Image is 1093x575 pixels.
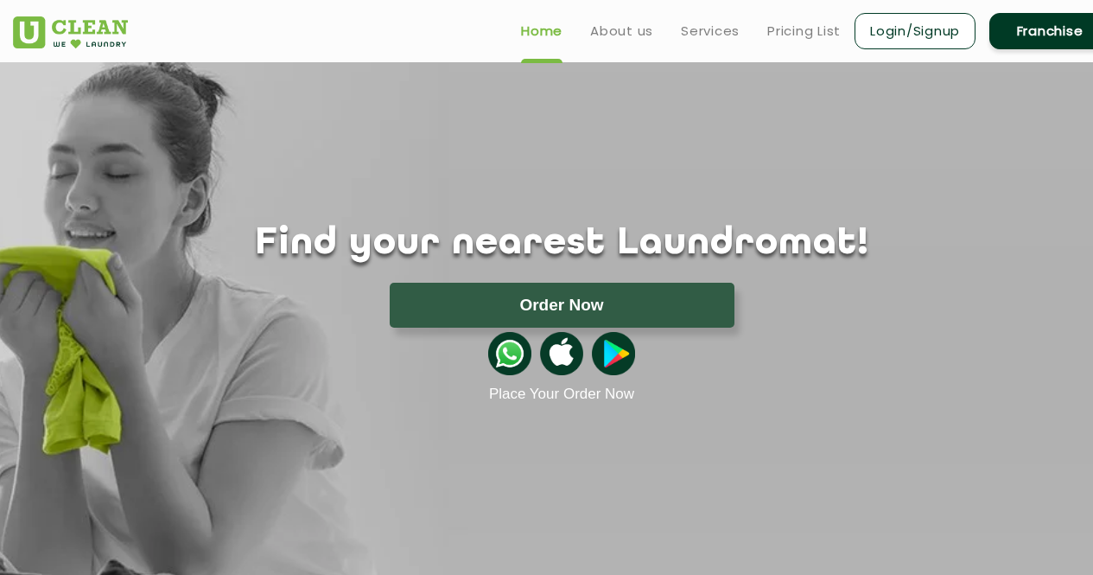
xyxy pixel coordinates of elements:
img: playstoreicon.png [592,332,635,375]
a: About us [590,21,653,42]
a: Home [521,21,562,42]
img: apple-icon.png [540,332,583,375]
img: whatsappicon.png [488,332,531,375]
button: Order Now [390,283,734,328]
a: Login/Signup [855,13,975,49]
a: Place Your Order Now [489,386,634,403]
a: Pricing List [767,21,841,42]
img: UClean Laundry and Dry Cleaning [13,16,128,48]
a: Services [681,21,740,42]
